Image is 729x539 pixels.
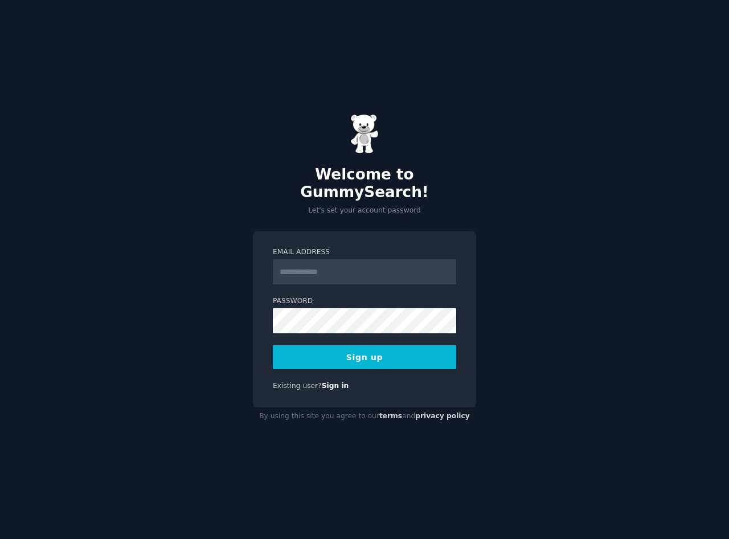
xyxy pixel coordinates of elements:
button: Sign up [273,345,456,369]
span: Existing user? [273,382,322,390]
a: terms [379,412,402,420]
label: Email Address [273,247,456,258]
img: Gummy Bear [350,114,379,154]
div: By using this site you agree to our and [253,407,476,426]
a: Sign in [322,382,349,390]
h2: Welcome to GummySearch! [253,166,476,202]
p: Let's set your account password [253,206,476,216]
a: privacy policy [415,412,470,420]
label: Password [273,296,456,307]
